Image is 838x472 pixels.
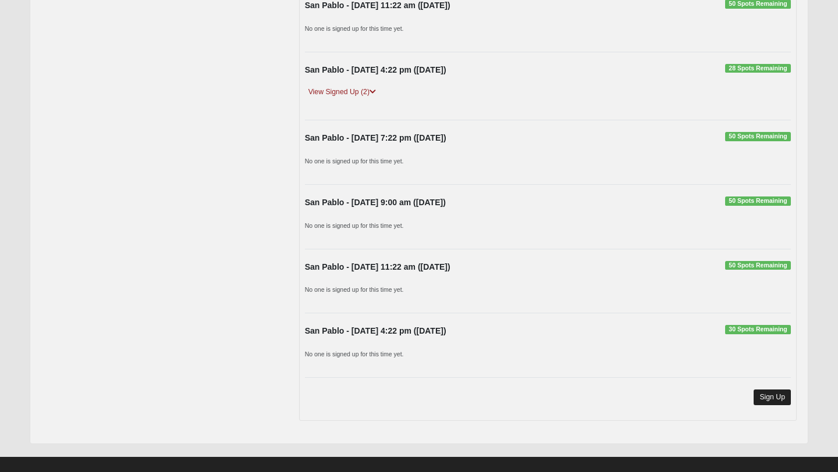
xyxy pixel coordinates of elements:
strong: San Pablo - [DATE] 11:22 am ([DATE]) [305,1,450,10]
strong: San Pablo - [DATE] 11:22 am ([DATE]) [305,262,450,271]
strong: San Pablo - [DATE] 4:22 pm ([DATE]) [305,326,446,335]
small: No one is signed up for this time yet. [305,286,404,293]
span: 28 Spots Remaining [725,64,791,73]
small: No one is signed up for this time yet. [305,222,404,229]
a: View Signed Up (2) [305,86,379,98]
strong: San Pablo - [DATE] 7:22 pm ([DATE]) [305,133,446,142]
a: Sign Up [754,389,791,405]
small: No one is signed up for this time yet. [305,158,404,165]
strong: San Pablo - [DATE] 4:22 pm ([DATE]) [305,65,446,74]
small: No one is signed up for this time yet. [305,351,404,357]
span: 50 Spots Remaining [725,132,791,141]
small: No one is signed up for this time yet. [305,25,404,32]
strong: San Pablo - [DATE] 9:00 am ([DATE]) [305,198,446,207]
span: 50 Spots Remaining [725,261,791,270]
span: 30 Spots Remaining [725,325,791,334]
span: 50 Spots Remaining [725,196,791,206]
